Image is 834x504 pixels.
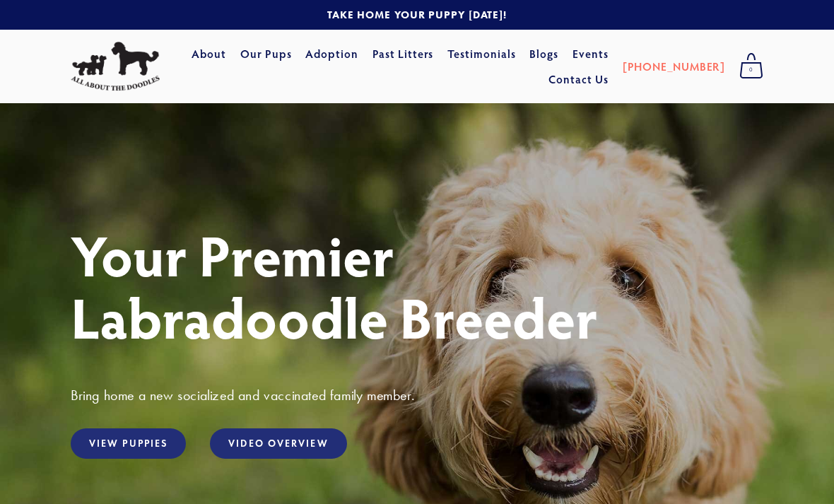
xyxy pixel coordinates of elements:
a: Testimonials [447,41,516,66]
a: Contact Us [548,66,609,92]
span: 0 [739,61,763,79]
a: Adoption [305,41,358,66]
a: Past Litters [372,46,434,61]
a: Our Pups [240,41,292,66]
a: [PHONE_NUMBER] [623,54,725,79]
a: About [192,41,226,66]
a: View Puppies [71,428,186,459]
h1: Your Premier Labradoodle Breeder [71,223,763,348]
h3: Bring home a new socialized and vaccinated family member. [71,386,763,404]
a: Video Overview [210,428,346,459]
a: 0 items in cart [732,49,770,84]
a: Events [572,41,609,66]
img: All About The Doodles [71,42,160,91]
a: Blogs [529,41,558,66]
